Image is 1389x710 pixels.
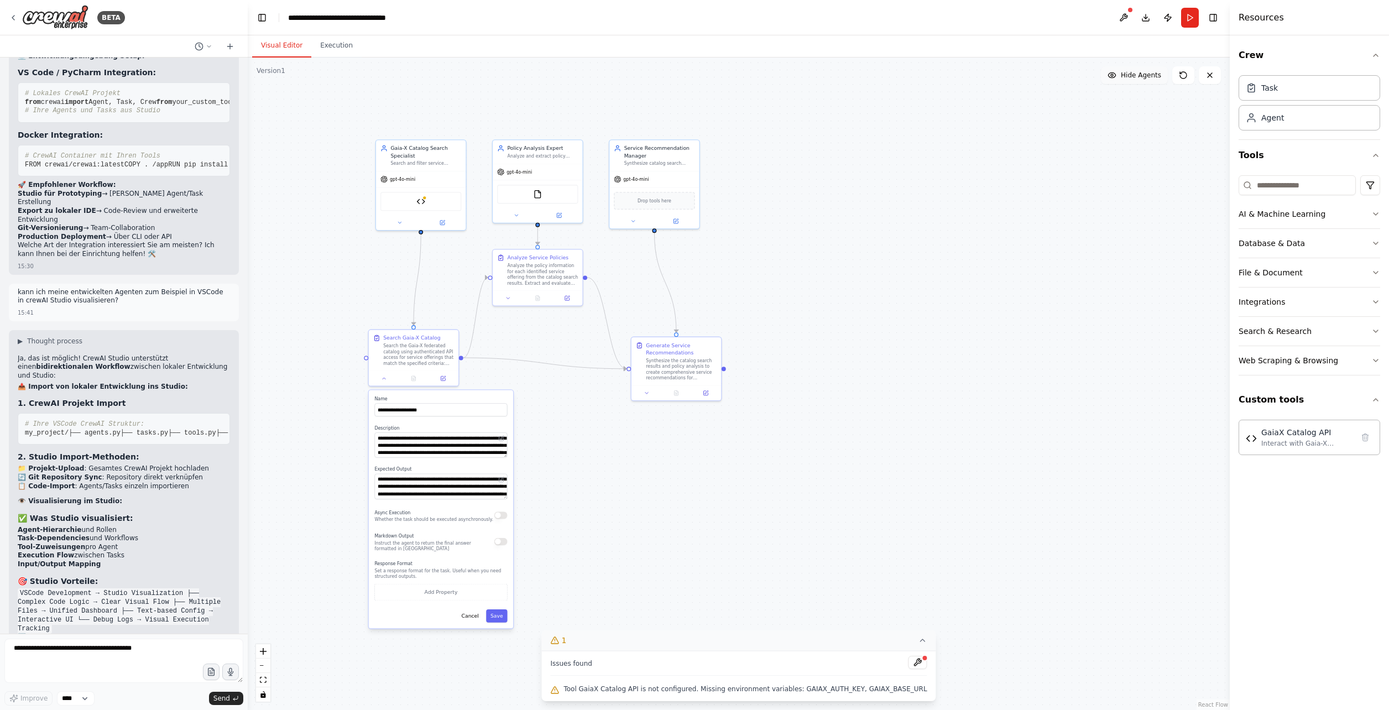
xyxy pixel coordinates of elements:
strong: 📤 Import von lokaler Entwicklung ins Studio: [18,383,188,390]
g: Edge from 0dc0d50c-cb6e-4e21-aa33-cdf43afeb671 to 26ae40a9-f930-4171-bb52-81e0890328ed [651,233,680,333]
div: Search the Gaia-X federated catalog using authenticated API access for service offerings that mat... [383,343,454,366]
span: RUN pip install -r requirements.txt [168,161,307,169]
strong: bidirektionalen Workflow [36,363,130,370]
span: your_custom_tools [172,98,239,106]
span: import [65,98,88,106]
div: Task [1261,82,1278,93]
strong: 🚀 Empfohlener Workflow: [18,181,116,189]
button: Web Scraping & Browsing [1239,346,1380,375]
span: 1 [561,635,566,646]
strong: Studio für Prototyping [18,190,102,197]
strong: VS Code / PyCharm Integration: [18,68,156,77]
button: Open in editor [497,475,506,484]
span: Send [213,694,230,703]
div: Analyze the policy information for each identified service offering from the catalog search resul... [508,263,578,286]
div: 15:30 [18,262,34,270]
strong: 🔄 Git Repository Sync [18,473,102,481]
div: Tools [1239,171,1380,384]
li: zwischen Tasks [18,551,230,560]
g: Edge from 9ff870de-2b7d-4c26-9be2-083c7aabf7da to ef72dd45-7c7a-4c3b-b08e-2e9efd3dcd9c [534,227,541,245]
li: : Agents/Tasks einzeln importieren [18,482,230,491]
span: FROM crewai/crewai:latest [25,161,124,169]
li: → [PERSON_NAME] Agent/Task Erstellung [18,190,230,207]
button: fit view [256,673,270,687]
strong: 💻 Entwicklungsumgebung Setup: [18,52,145,60]
button: Open in side panel [431,374,456,383]
div: Service Recommendation Manager [624,145,695,159]
span: # CrewAI Container mit Ihren Tools [25,152,160,160]
button: Open in side panel [655,217,697,226]
span: Hide Agents [1121,71,1161,80]
button: Execution [311,34,362,58]
span: Improve [20,694,48,703]
button: File & Document [1239,258,1380,287]
button: Switch to previous chat [190,40,217,53]
strong: Task-Dependencies [18,534,90,542]
div: Analyze Service PoliciesAnalyze the policy information for each identified service offering from ... [492,249,583,306]
div: Policy Analysis Expert [508,145,578,152]
div: Analyze Service Policies [508,254,569,261]
div: Agent [1261,112,1284,123]
span: Issues found [550,659,592,668]
button: Start a new chat [221,40,239,53]
button: Open in side panel [539,211,580,220]
button: Open in side panel [421,218,463,227]
strong: Export zu lokaler IDE [18,207,96,215]
img: Logo [22,5,88,30]
span: COPY . /app [124,161,168,169]
span: gpt-4o-mini [390,176,415,182]
span: my_project/ [25,429,69,437]
li: pro Agent [18,543,230,552]
p: Set a response format for the task. Useful when you need structured outputs. [374,568,507,580]
div: GaiaX Catalog API [1261,427,1353,438]
li: und Workflows [18,534,230,543]
h4: Resources [1239,11,1284,24]
button: Integrations [1239,288,1380,316]
strong: Production Deployment [18,233,106,241]
div: Analyze and extract policy information from Gaia-X service offerings including compliance require... [508,153,578,159]
li: → Team-Collaboration [18,224,230,233]
strong: 2. Studio Import-Methoden: [18,452,139,461]
strong: Git-Versionierung [18,224,83,232]
label: Response Format [374,560,507,566]
li: und Rollen [18,526,230,535]
span: gpt-4o-mini [506,169,532,175]
button: Delete tool [1357,430,1373,445]
div: Search Gaia-X Catalog [383,335,440,342]
div: Policy Analysis ExpertAnalyze and extract policy information from Gaia-X service offerings includ... [492,139,583,223]
g: Edge from ef72dd45-7c7a-4c3b-b08e-2e9efd3dcd9c to 26ae40a9-f930-4171-bb52-81e0890328ed [587,274,626,372]
img: GaiaX Catalog API [1246,433,1257,444]
span: ├── agents.py [69,429,121,437]
strong: Input/Output Mapping [18,560,101,568]
strong: 👁️ Visualisierung im Studio: [18,497,122,505]
div: Search and filter service offerings in the Gaia-X federated catalog using authenticated API acces... [390,161,461,167]
button: Hide right sidebar [1205,10,1221,25]
g: Edge from 716f59d4-d3a3-45a4-8615-6457290610cc to ef72dd45-7c7a-4c3b-b08e-2e9efd3dcd9c [463,274,488,361]
p: kann ich meine entwickelten Agenten zum Beispiel in VSCode in crewAI Studio visualisieren? [18,288,230,305]
img: FileReadTool [533,190,542,199]
button: Custom tools [1239,384,1380,415]
div: Generate Service RecommendationsSynthesize the catalog search results and policy analysis to crea... [631,337,722,401]
button: Open in side panel [555,294,579,302]
div: Synthesize the catalog search results and policy analysis to create comprehensive service recomme... [646,358,717,381]
p: Welche Art der Integration interessiert Sie am meisten? Ich kann Ihnen bei der Einrichtung helfen... [18,241,230,258]
div: Synthesize catalog search results and policy analysis to provide comprehensive service recommenda... [624,161,695,167]
strong: 🔄 Sync-Workflow: [18,633,86,641]
strong: Docker Integration: [18,130,103,139]
span: ├── tools.py [168,429,216,437]
p: Ja, das ist möglich! CrewAI Studio unterstützt einen zwischen lokaler Entwicklung und Studio: [18,354,230,380]
button: Tools [1239,140,1380,171]
button: Open in editor [497,434,506,443]
button: Open in side panel [693,389,718,398]
div: Generate Service Recommendations [646,342,717,356]
div: Version 1 [257,66,285,75]
button: Send [209,692,243,705]
button: Save [486,609,508,623]
span: # Lokales CrewAI Projekt [25,90,121,97]
div: Interact with Gaia-X federated catalog through authenticated API calls to search and retrieve ser... [1261,439,1353,448]
button: Database & Data [1239,229,1380,258]
div: Database & Data [1239,238,1305,249]
img: GaiaX Catalog API [416,197,425,206]
div: BETA [97,11,125,24]
span: Agent, Task, Crew [88,98,156,106]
